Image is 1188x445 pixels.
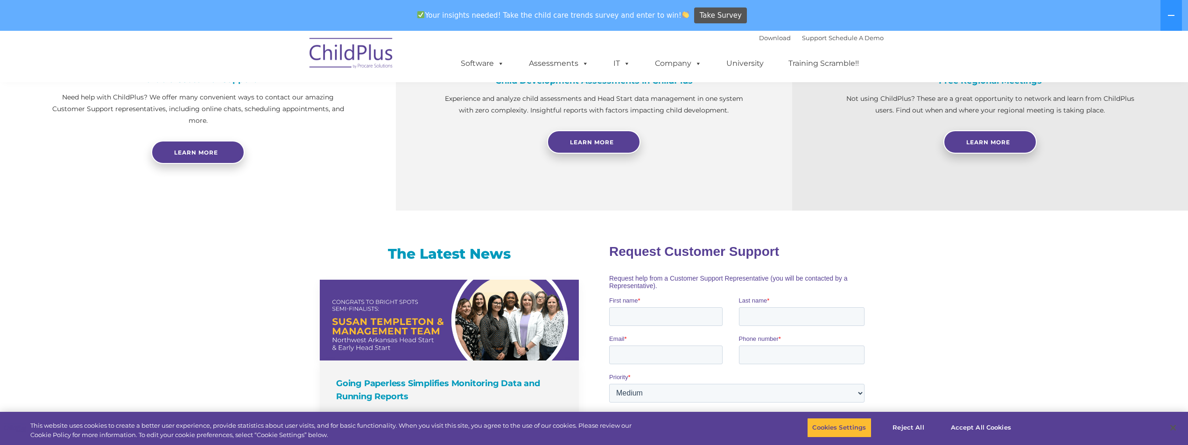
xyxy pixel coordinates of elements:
[839,93,1141,116] p: Not using ChildPlus? These are a great opportunity to network and learn from ChildPlus users. Fin...
[966,139,1010,146] span: Learn More
[547,130,640,154] a: Learn More
[443,93,745,116] p: Experience and analyze child assessments and Head Start data management in one system with zero c...
[946,418,1016,438] button: Accept All Cookies
[130,100,169,107] span: Phone number
[759,34,791,42] a: Download
[717,54,773,73] a: University
[802,34,827,42] a: Support
[336,410,565,444] p: Congratulations to Bright Spots winners [PERSON_NAME] and the management team at [GEOGRAPHIC_DATA...
[779,54,868,73] a: Training Scramble!!
[682,11,689,18] img: 👏
[1163,417,1183,438] button: Close
[759,34,884,42] font: |
[570,139,614,146] span: Learn More
[807,418,871,438] button: Cookies Settings
[130,62,158,69] span: Last name
[943,130,1037,154] a: Learn More
[604,54,640,73] a: IT
[47,92,349,127] p: Need help with ChildPlus? We offer many convenient ways to contact our amazing Customer Support r...
[30,421,654,439] div: This website uses cookies to create a better user experience, provide statistics about user visit...
[700,7,742,24] span: Take Survey
[320,245,579,263] h3: The Latest News
[694,7,747,24] a: Take Survey
[336,377,565,403] h4: Going Paperless Simplifies Monitoring Data and Running Reports
[451,54,513,73] a: Software
[417,11,424,18] img: ✅
[305,31,398,78] img: ChildPlus by Procare Solutions
[879,418,938,438] button: Reject All
[174,149,218,156] span: Learn more
[414,6,693,24] span: Your insights needed! Take the child care trends survey and enter to win!
[520,54,598,73] a: Assessments
[646,54,711,73] a: Company
[151,141,245,164] a: Learn more
[829,34,884,42] a: Schedule A Demo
